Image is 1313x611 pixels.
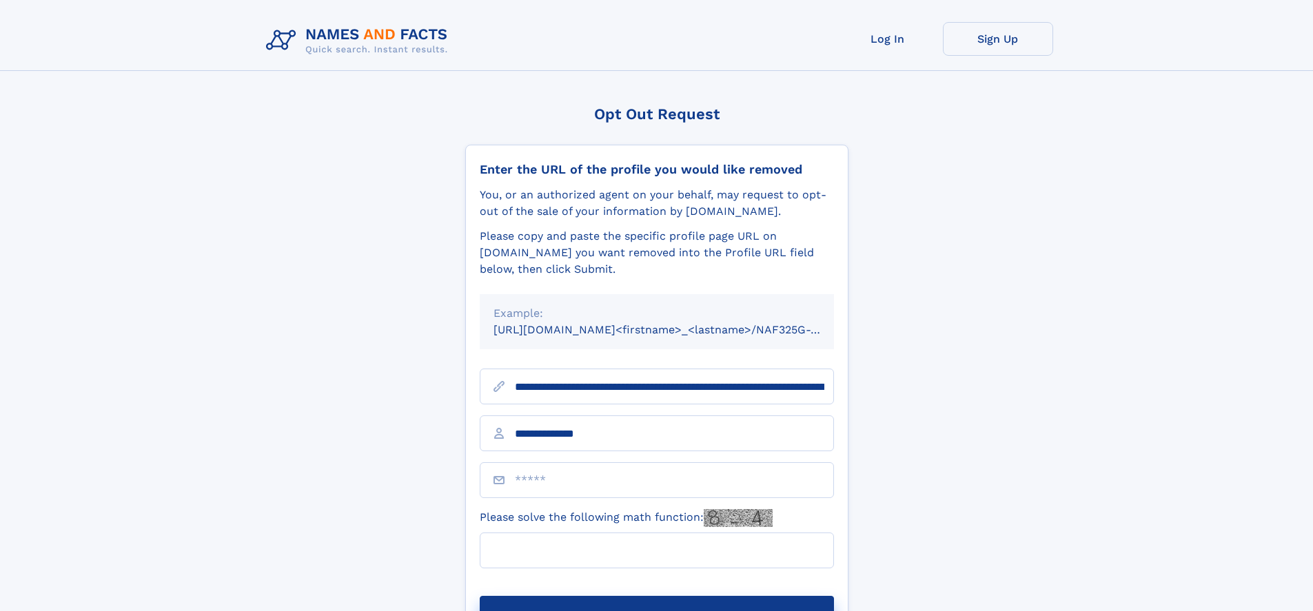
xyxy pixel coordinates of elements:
div: Example: [493,305,820,322]
a: Sign Up [943,22,1053,56]
a: Log In [833,22,943,56]
div: Enter the URL of the profile you would like removed [480,162,834,177]
small: [URL][DOMAIN_NAME]<firstname>_<lastname>/NAF325G-xxxxxxxx [493,323,860,336]
img: Logo Names and Facts [261,22,459,59]
div: Opt Out Request [465,105,848,123]
div: Please copy and paste the specific profile page URL on [DOMAIN_NAME] you want removed into the Pr... [480,228,834,278]
div: You, or an authorized agent on your behalf, may request to opt-out of the sale of your informatio... [480,187,834,220]
label: Please solve the following math function: [480,509,773,527]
